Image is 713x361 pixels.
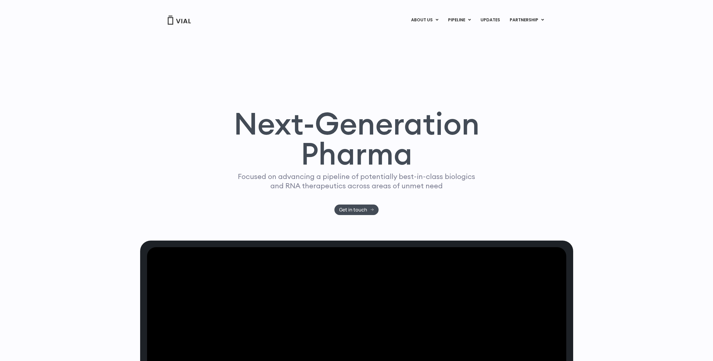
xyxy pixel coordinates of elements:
[505,15,549,25] a: PARTNERSHIPMenu Toggle
[443,15,475,25] a: PIPELINEMenu Toggle
[226,108,487,169] h1: Next-Generation Pharma
[339,208,367,212] span: Get in touch
[235,172,478,190] p: Focused on advancing a pipeline of potentially best-in-class biologics and RNA therapeutics acros...
[406,15,443,25] a: ABOUT USMenu Toggle
[334,205,379,215] a: Get in touch
[476,15,505,25] a: UPDATES
[167,16,191,25] img: Vial Logo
